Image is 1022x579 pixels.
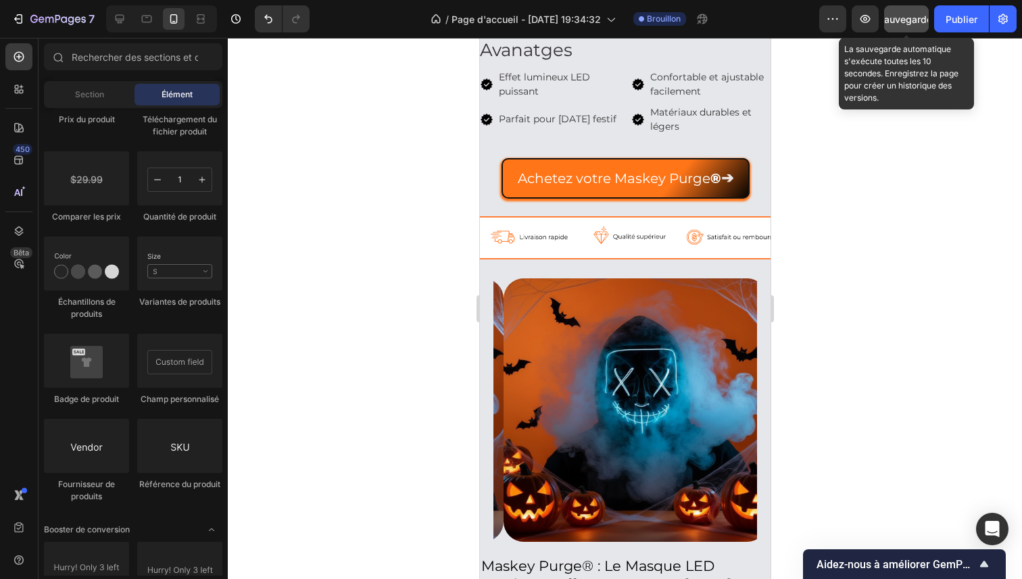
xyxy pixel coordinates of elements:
[139,479,220,489] font: Référence du produit
[201,519,222,540] span: Basculer pour ouvrir
[52,211,121,222] font: Comparer les prix
[255,5,310,32] div: Annuler/Rétablir
[44,43,222,70] input: Rechercher des sections et des éléments
[817,556,992,572] button: Afficher l'enquête - Aidez-nous à améliorer GemPages !
[58,297,116,319] font: Échantillons de produits
[89,12,95,26] font: 7
[946,14,977,25] font: Publier
[16,145,30,154] font: 450
[934,5,989,32] button: Publier
[5,5,101,32] button: 7
[44,524,130,534] font: Booster de conversion
[878,14,935,25] font: Sauvegarder
[203,149,301,250] img: [object Object]
[141,394,219,404] font: Champ personnalisé
[817,558,992,571] font: Aidez-nous à améliorer GemPages !
[14,248,29,257] font: Bêta
[480,38,771,579] iframe: Zone de conception
[54,394,119,404] font: Badge de produit
[58,479,115,501] font: Fournisseur de produits
[976,513,1008,545] div: Ouvrir Intercom Messenger
[24,241,287,504] a: Maskey Purge® : Le Masque LED Lumineux Effrayant pour un Halloween Inoubliable !
[162,89,193,99] font: Élément
[143,211,216,222] font: Quantité de produit
[75,89,104,99] font: Section
[884,5,929,32] button: Sauvegarder
[445,14,449,25] font: /
[139,297,220,307] font: Variantes de produits
[647,14,681,24] font: Brouillon
[59,114,115,124] font: Prix ​​du produit
[452,14,601,25] font: Page d'accueil - [DATE] 19:34:32
[143,114,217,136] font: Téléchargement du fichier produit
